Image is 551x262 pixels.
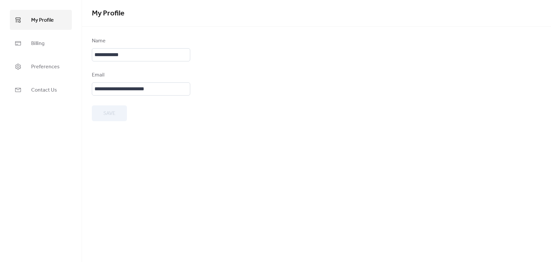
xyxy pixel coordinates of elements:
a: My Profile [10,10,72,30]
span: My Profile [31,15,54,25]
div: Email [92,71,189,79]
a: Preferences [10,56,72,76]
span: Preferences [31,62,60,72]
span: My Profile [92,6,124,21]
a: Contact Us [10,80,72,100]
a: Billing [10,33,72,53]
span: Contact Us [31,85,57,95]
span: Billing [31,38,45,49]
div: Name [92,37,189,45]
